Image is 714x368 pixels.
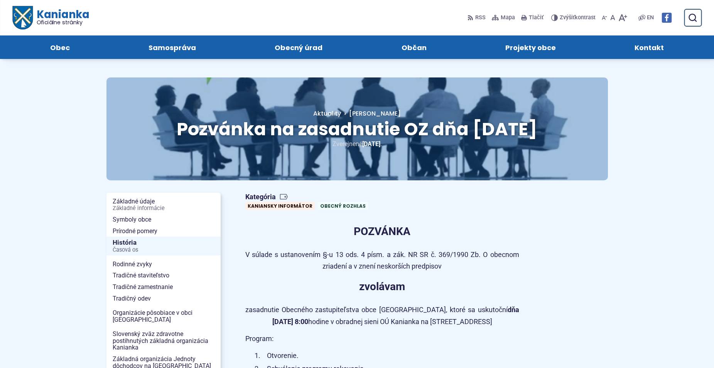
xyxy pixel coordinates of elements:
[113,237,214,255] span: História
[113,205,214,212] span: Základné informácie
[402,35,427,59] span: Občan
[106,259,221,270] a: Rodinné zvyky
[19,35,101,59] a: Obec
[349,109,401,118] span: [PERSON_NAME]
[318,202,368,210] a: Obecný rozhlas
[106,225,221,237] a: Prírodné pomery
[243,35,354,59] a: Obecný úrad
[245,249,519,272] p: V súlade s ustanovením §-u 13 ods. 4 písm. a zák. NR SR č. 369/1990 Zb. O obecnom zriadení a v zn...
[501,13,515,22] span: Mapa
[113,307,214,325] span: Organizácie pôsobiace v obci [GEOGRAPHIC_DATA]
[113,214,214,225] span: Symboly obce
[177,117,537,141] span: Pozvánka na zasadnutie OZ dňa [DATE]
[113,247,214,253] span: Časová os
[275,35,322,59] span: Obecný úrad
[12,6,32,30] img: Prejsť na domovskú stránku
[603,35,695,59] a: Kontakt
[131,139,583,149] p: Zverejnené .
[255,350,519,362] li: Otvorenie.
[50,35,70,59] span: Obec
[600,10,609,26] button: Zmenšiť veľkosť písma
[313,109,341,118] a: Aktuality
[113,281,214,293] span: Tradičné zamestnanie
[359,280,405,293] strong: zvolávam
[272,306,519,326] strong: dňa [DATE] 8:00
[106,196,221,214] a: Základné údajeZákladné informácie
[341,109,401,118] a: [PERSON_NAME]
[551,10,597,26] button: Zvýšiťkontrast
[113,225,214,237] span: Prírodné pomery
[149,35,196,59] span: Samospráva
[505,35,556,59] span: Projekty obce
[106,237,221,255] a: HistóriaČasová os
[245,304,519,328] p: zasadnutie Obecného zastupiteľstva obce [GEOGRAPHIC_DATA], ktoré sa uskutoční hodine v obradnej s...
[647,13,654,22] span: EN
[662,13,672,23] img: Prejsť na Facebook stránku
[117,35,228,59] a: Samospráva
[245,202,315,210] a: Kaniansky informátor
[560,15,596,21] span: kontrast
[468,10,487,26] a: RSS
[113,270,214,281] span: Tradičné staviteľstvo
[106,270,221,281] a: Tradičné staviteľstvo
[617,10,629,26] button: Zväčšiť veľkosť písma
[32,9,89,25] span: Kanianka
[560,14,575,21] span: Zvýšiť
[113,259,214,270] span: Rodinné zvyky
[635,35,664,59] span: Kontakt
[520,10,545,26] button: Tlačiť
[106,328,221,353] a: Slovenský zväz zdravotne postihnutých základná organizácia Kanianka
[106,281,221,293] a: Tradičné zamestnanie
[645,13,655,22] a: EN
[113,328,214,353] span: Slovenský zväz zdravotne postihnutých základná organizácia Kanianka
[113,196,214,214] span: Základné údaje
[106,293,221,304] a: Tradičný odev
[245,333,519,345] p: Program:
[106,307,221,325] a: Organizácie pôsobiace v obci [GEOGRAPHIC_DATA]
[354,225,410,238] strong: POZVÁNKA
[36,20,89,25] span: Oficiálne stránky
[609,10,617,26] button: Nastaviť pôvodnú veľkosť písma
[362,140,380,148] span: [DATE]
[474,35,587,59] a: Projekty obce
[113,293,214,304] span: Tradičný odev
[490,10,517,26] a: Mapa
[245,193,371,202] span: Kategória
[12,6,89,30] a: Logo Kanianka, prejsť na domovskú stránku.
[370,35,458,59] a: Občan
[106,214,221,225] a: Symboly obce
[529,15,544,21] span: Tlačiť
[475,13,486,22] span: RSS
